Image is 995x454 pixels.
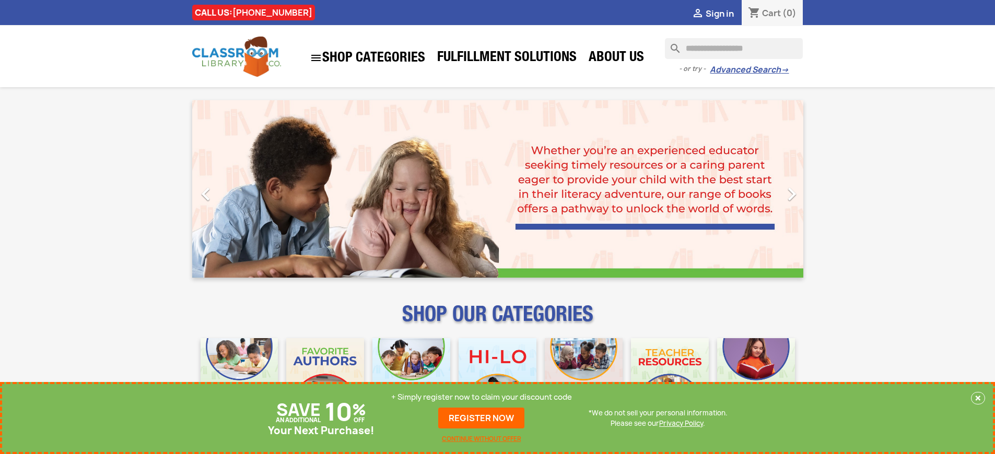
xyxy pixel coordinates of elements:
a: Previous [192,100,284,278]
a:  Sign in [692,8,734,19]
span: Sign in [706,8,734,19]
div: CALL US: [192,5,315,20]
i: search [665,38,677,51]
img: CLC_HiLo_Mobile.jpg [459,338,536,416]
i: shopping_cart [748,7,760,20]
img: CLC_Dyslexia_Mobile.jpg [717,338,795,416]
img: CLC_Favorite_Authors_Mobile.jpg [286,338,364,416]
input: Search [665,38,803,59]
a: [PHONE_NUMBER] [232,7,312,18]
span: (0) [782,7,797,19]
i:  [692,8,704,20]
img: CLC_Fiction_Nonfiction_Mobile.jpg [545,338,623,416]
i:  [779,181,805,207]
i:  [193,181,219,207]
span: - or try - [679,64,710,74]
img: CLC_Teacher_Resources_Mobile.jpg [631,338,709,416]
img: Classroom Library Company [192,37,281,77]
a: Fulfillment Solutions [432,48,582,69]
ul: Carousel container [192,100,803,278]
p: SHOP OUR CATEGORIES [192,311,803,330]
span: Cart [762,7,781,19]
span: → [781,65,789,75]
a: SHOP CATEGORIES [305,46,430,69]
i:  [310,52,322,64]
img: CLC_Bulk_Mobile.jpg [201,338,278,416]
a: About Us [583,48,649,69]
a: Advanced Search→ [710,65,789,75]
img: CLC_Phonics_And_Decodables_Mobile.jpg [372,338,450,416]
a: Next [711,100,803,278]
